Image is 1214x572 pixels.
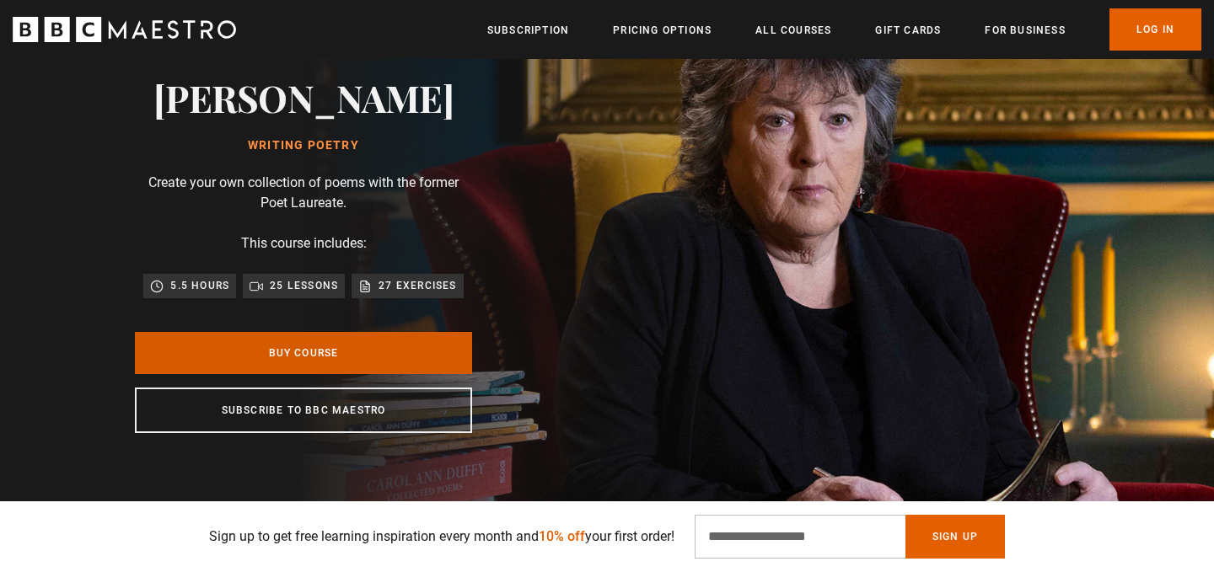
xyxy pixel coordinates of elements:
[135,332,472,374] a: Buy Course
[875,22,941,39] a: Gift Cards
[135,173,472,213] p: Create your own collection of poems with the former Poet Laureate.
[539,528,585,544] span: 10% off
[905,515,1005,559] button: Sign Up
[755,22,831,39] a: All Courses
[170,277,229,294] p: 5.5 hours
[270,277,338,294] p: 25 lessons
[209,527,674,547] p: Sign up to get free learning inspiration every month and your first order!
[153,76,454,119] h2: [PERSON_NAME]
[487,22,569,39] a: Subscription
[135,388,472,433] a: Subscribe to BBC Maestro
[241,233,367,254] p: This course includes:
[487,8,1201,51] nav: Primary
[1109,8,1201,51] a: Log In
[379,277,456,294] p: 27 exercises
[153,139,454,152] h1: Writing Poetry
[613,22,712,39] a: Pricing Options
[13,17,236,42] svg: BBC Maestro
[985,22,1065,39] a: For business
